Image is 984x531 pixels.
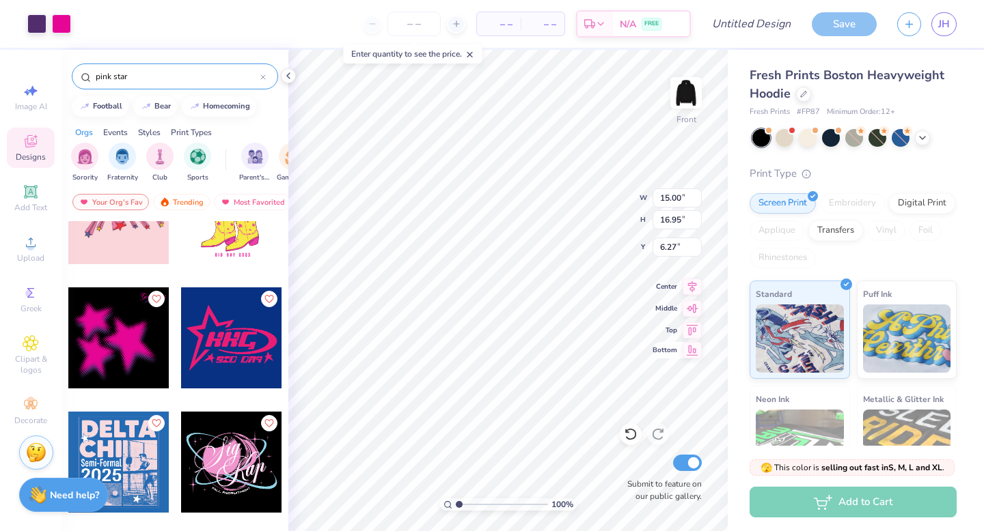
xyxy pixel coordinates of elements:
input: Untitled Design [701,10,802,38]
span: Upload [17,253,44,263]
button: Like [148,415,165,431]
span: Decorate [14,415,47,426]
div: Front [676,113,696,126]
span: 100 % [551,498,573,511]
div: Trending [153,194,210,210]
div: Digital Print [889,193,955,214]
div: filter for Club [146,143,174,183]
button: homecoming [182,96,256,117]
button: Like [261,415,277,431]
div: filter for Game Day [277,143,308,183]
img: Standard [756,304,844,373]
span: Clipart & logos [7,354,55,375]
span: Game Day [277,173,308,183]
div: filter for Sorority [71,143,98,183]
span: – – [485,17,512,31]
button: bear [133,96,177,117]
img: trend_line.gif [141,102,152,111]
span: Fresh Prints Boston Heavyweight Hoodie [750,67,944,102]
span: Parent's Weekend [239,173,271,183]
div: Your Org's Fav [72,194,149,210]
img: most_fav.gif [220,197,231,207]
div: homecoming [203,102,250,110]
span: Center [653,282,677,291]
button: filter button [146,143,174,183]
input: – – [387,12,441,36]
strong: Need help? [50,489,99,502]
span: Puff Ink [863,287,892,301]
img: Fraternity Image [115,149,130,164]
span: Top [653,326,677,335]
span: # FP87 [797,106,820,118]
span: Sorority [72,173,98,183]
div: football [93,102,122,110]
div: bear [154,102,171,110]
span: Fresh Prints [750,106,790,118]
span: Image AI [15,101,47,112]
img: Game Day Image [285,149,301,164]
span: Minimum Order: 12 + [827,106,895,118]
img: Club Image [152,149,167,164]
div: Applique [750,220,804,241]
img: most_fav.gif [79,197,90,207]
span: JH [938,16,950,32]
img: Sports Image [190,149,206,164]
div: Styles [138,126,161,139]
span: Neon Ink [756,392,789,406]
img: Neon Ink [756,410,844,478]
div: Vinyl [867,220,905,241]
span: Designs [16,152,46,162]
div: Orgs [75,126,93,139]
div: filter for Fraternity [107,143,138,183]
span: Standard [756,287,792,301]
img: Puff Ink [863,304,951,373]
span: Fraternity [107,173,138,183]
button: football [72,96,128,117]
span: Middle [653,304,677,313]
div: Transfers [808,220,863,241]
span: Greek [20,303,42,314]
div: Most Favorited [214,194,291,210]
div: Rhinestones [750,248,816,268]
span: Club [152,173,167,183]
img: Sorority Image [77,149,93,164]
div: Foil [910,220,942,241]
img: trending.gif [159,197,170,207]
div: Enter quantity to see the price. [344,44,482,63]
span: N/A [620,17,636,31]
div: Embroidery [820,193,885,214]
span: Add Text [14,202,47,213]
div: Print Types [171,126,212,139]
img: trend_line.gif [189,102,200,111]
span: Bottom [653,345,677,355]
span: FREE [644,19,659,29]
input: Try "Alpha" [94,70,260,83]
button: filter button [277,143,308,183]
span: – – [529,17,556,31]
a: JH [931,12,957,36]
span: Metallic & Glitter Ink [863,392,944,406]
span: This color is . [761,461,944,474]
img: Parent's Weekend Image [247,149,263,164]
button: filter button [71,143,98,183]
button: Like [261,291,277,307]
div: Events [103,126,128,139]
label: Submit to feature on our public gallery. [620,478,702,502]
img: Front [672,79,700,106]
button: filter button [107,143,138,183]
div: filter for Parent's Weekend [239,143,271,183]
div: Screen Print [750,193,816,214]
div: Print Type [750,166,957,182]
div: filter for Sports [184,143,211,183]
img: trend_line.gif [79,102,90,111]
strong: selling out fast in S, M, L and XL [821,462,942,473]
button: filter button [239,143,271,183]
img: Metallic & Glitter Ink [863,410,951,478]
button: filter button [184,143,211,183]
span: 🫣 [761,461,772,474]
span: Sports [187,173,208,183]
button: Like [148,291,165,307]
